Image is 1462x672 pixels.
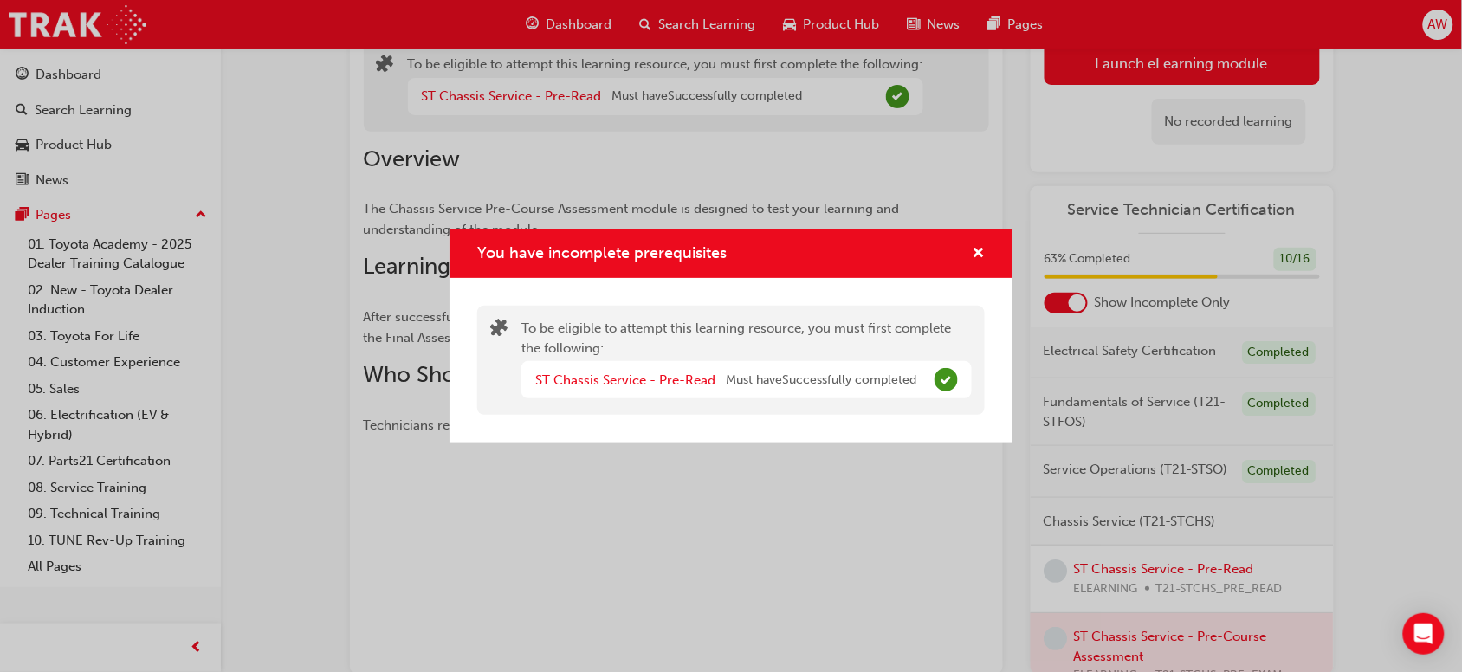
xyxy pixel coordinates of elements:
[1403,613,1445,655] div: Open Intercom Messenger
[490,320,508,340] span: puzzle-icon
[726,371,916,391] span: Must have Successfully completed
[477,243,727,262] span: You have incomplete prerequisites
[450,229,1012,443] div: You have incomplete prerequisites
[535,372,715,388] a: ST Chassis Service - Pre-Read
[935,368,958,391] span: Complete
[972,243,985,265] button: cross-icon
[521,319,972,402] div: To be eligible to attempt this learning resource, you must first complete the following:
[972,247,985,262] span: cross-icon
